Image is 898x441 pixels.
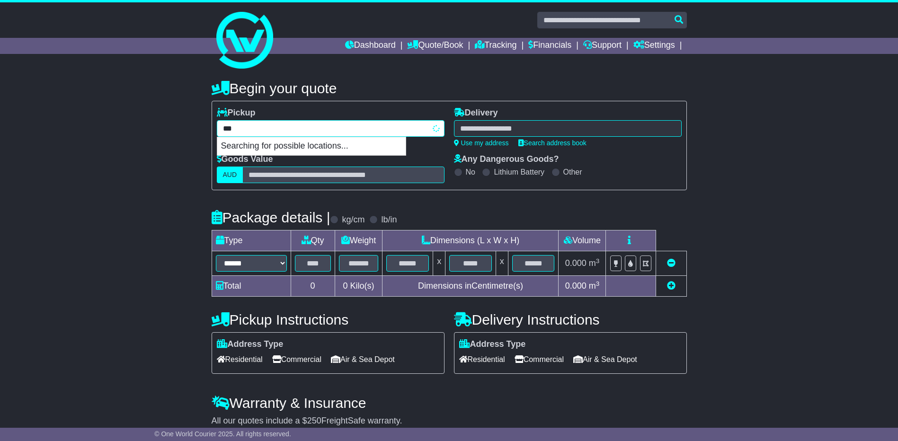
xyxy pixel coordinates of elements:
[573,352,637,367] span: Air & Sea Depot
[565,258,587,268] span: 0.000
[459,339,526,350] label: Address Type
[217,137,406,155] p: Searching for possible locations...
[633,38,675,54] a: Settings
[382,230,559,251] td: Dimensions (L x W x H)
[596,280,600,287] sup: 3
[217,154,273,165] label: Goods Value
[466,168,475,176] label: No
[515,352,564,367] span: Commercial
[342,215,365,225] label: kg/cm
[667,258,676,268] a: Remove this item
[154,430,291,438] span: © One World Courier 2025. All rights reserved.
[454,312,687,327] h4: Delivery Instructions
[345,38,396,54] a: Dashboard
[565,281,587,291] span: 0.000
[212,210,330,225] h4: Package details |
[382,276,559,297] td: Dimensions in Centimetre(s)
[433,251,445,276] td: x
[496,251,508,276] td: x
[454,154,559,165] label: Any Dangerous Goods?
[343,281,347,291] span: 0
[212,416,687,426] div: All our quotes include a $ FreightSafe warranty.
[335,230,382,251] td: Weight
[291,276,335,297] td: 0
[217,339,284,350] label: Address Type
[212,230,291,251] td: Type
[212,312,445,327] h4: Pickup Instructions
[494,168,544,176] label: Lithium Battery
[528,38,571,54] a: Financials
[454,108,498,118] label: Delivery
[335,276,382,297] td: Kilo(s)
[596,257,600,265] sup: 3
[559,230,606,251] td: Volume
[589,281,600,291] span: m
[212,395,687,411] h4: Warranty & Insurance
[331,352,395,367] span: Air & Sea Depot
[212,80,687,96] h4: Begin your quote
[583,38,622,54] a: Support
[667,281,676,291] a: Add new item
[291,230,335,251] td: Qty
[272,352,321,367] span: Commercial
[217,108,256,118] label: Pickup
[217,120,445,137] typeahead: Please provide city
[307,416,321,425] span: 250
[212,276,291,297] td: Total
[589,258,600,268] span: m
[518,139,587,147] a: Search address book
[563,168,582,176] label: Other
[217,167,243,183] label: AUD
[454,139,509,147] a: Use my address
[475,38,516,54] a: Tracking
[381,215,397,225] label: lb/in
[407,38,463,54] a: Quote/Book
[217,352,263,367] span: Residential
[459,352,505,367] span: Residential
